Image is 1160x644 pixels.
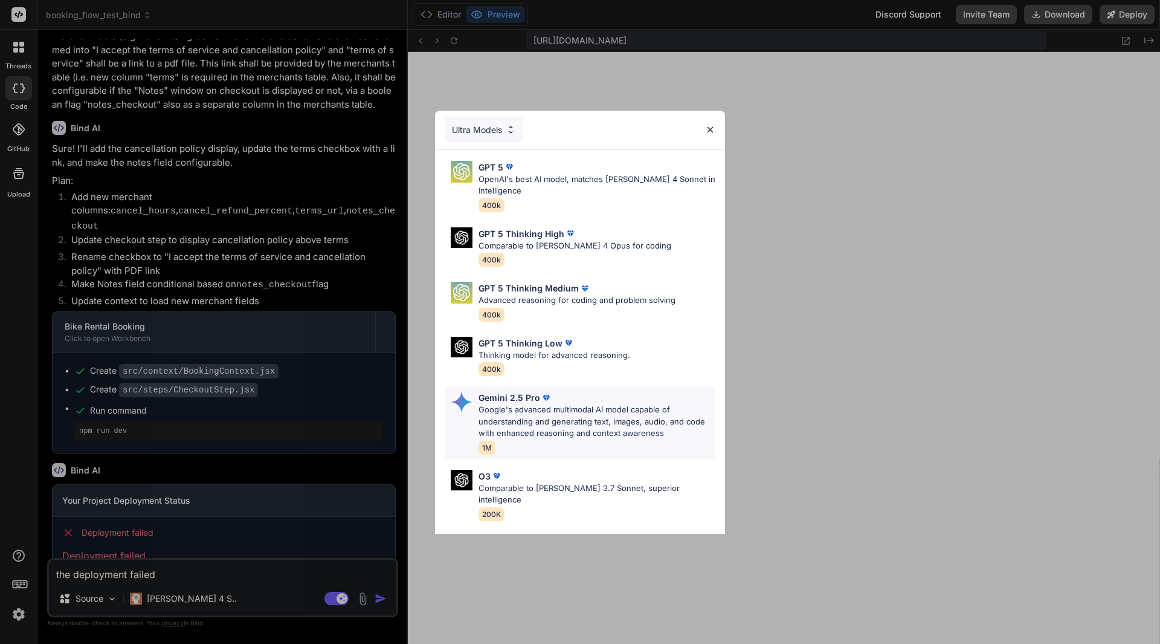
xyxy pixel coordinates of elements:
p: GPT 5 [478,161,503,174]
img: Pick Models [451,282,472,304]
img: Pick Models [506,125,516,135]
span: 400k [478,198,504,212]
img: Pick Models [451,227,472,249]
img: close [705,125,715,135]
img: Pick Models [451,470,472,491]
p: GPT 5 Thinking Low [478,337,562,350]
p: Thinking model for advanced reasoning. [478,350,630,362]
img: premium [564,227,576,239]
img: premium [491,470,503,482]
span: 400k [478,308,504,322]
span: 200K [478,507,504,521]
div: Ultra Models [445,117,523,143]
p: Comparable to [PERSON_NAME] 3.7 Sonnet, superior intelligence [478,483,715,506]
img: premium [540,392,552,404]
img: Pick Models [451,391,472,413]
p: Google's advanced multimodal AI model capable of understanding and generating text, images, audio... [478,404,715,440]
p: GPT 5 Thinking High [478,227,564,240]
img: premium [579,282,591,294]
span: 400k [478,362,504,376]
img: Pick Models [451,161,472,183]
img: Pick Models [451,337,472,358]
img: premium [562,337,575,349]
p: Comparable to [PERSON_NAME] 4 Opus for coding [478,240,671,252]
p: OpenAI's best AI model, matches [PERSON_NAME] 4 Sonnet in Intelligence [478,174,715,197]
span: 1M [478,441,495,455]
p: GPT 5 Thinking Medium [478,282,579,294]
p: Gemini 2.5 Pro [478,391,540,404]
p: O3 [478,470,491,483]
p: Advanced reasoning for coding and problem solving [478,294,675,307]
span: 400k [478,253,504,267]
img: premium [503,161,515,173]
